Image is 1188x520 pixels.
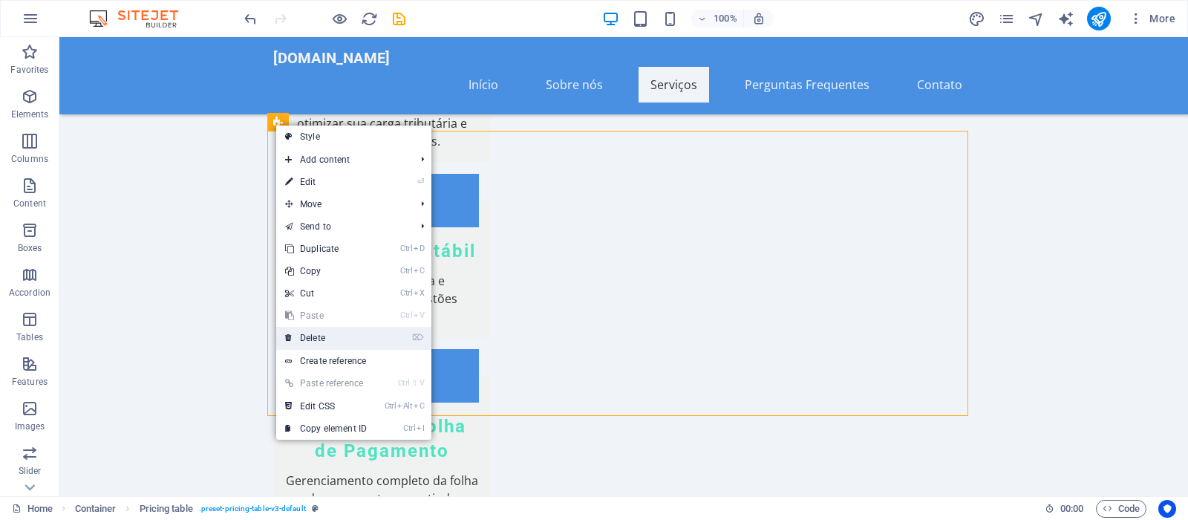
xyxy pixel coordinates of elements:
p: Slider [19,465,42,477]
p: Boxes [18,242,42,254]
i: Ctrl [400,266,412,276]
span: . preset-pricing-table-v3-default [199,500,306,518]
i: Save (Ctrl+S) [391,10,408,27]
i: ⌦ [412,333,424,342]
p: Tables [16,331,43,343]
a: Create reference [276,350,431,372]
nav: breadcrumb [75,500,319,518]
span: More [1129,11,1175,26]
i: This element is a customizable preset [312,504,319,513]
span: Click to select. Double-click to edit [140,500,193,518]
button: text_generator [1057,10,1075,27]
i: Alt [397,401,412,411]
i: Ctrl [400,311,412,320]
button: reload [360,10,378,27]
span: Move [276,193,409,215]
button: design [968,10,986,27]
span: : [1071,503,1073,514]
i: On resize automatically adjust zoom level to fit chosen device. [752,12,766,25]
i: Ctrl [398,378,410,388]
i: C [414,266,424,276]
h6: 100% [714,10,737,27]
i: Reload page [361,10,378,27]
a: CtrlCCopy [276,260,376,282]
a: CtrlAltCEdit CSS [276,395,376,417]
img: Editor Logo [85,10,197,27]
span: Click to select. Double-click to edit [75,500,117,518]
button: 100% [691,10,744,27]
p: Images [15,420,45,432]
a: Ctrl⇧VPaste reference [276,372,376,394]
i: V [414,311,424,320]
i: Ctrl [403,423,415,433]
button: navigator [1028,10,1045,27]
i: X [414,288,424,298]
i: Ctrl [385,401,396,411]
button: save [390,10,408,27]
span: Add content [276,149,409,171]
p: Features [12,376,48,388]
p: Accordion [9,287,50,299]
a: CtrlICopy element ID [276,417,376,440]
i: Publish [1090,10,1107,27]
button: publish [1087,7,1111,30]
p: Content [13,198,46,209]
button: undo [241,10,259,27]
i: ⏎ [417,177,424,186]
span: Code [1103,500,1140,518]
a: CtrlXCut [276,282,376,305]
i: ⇧ [411,378,418,388]
i: V [420,378,424,388]
h6: Session time [1045,500,1084,518]
p: Elements [11,108,49,120]
a: CtrlDDuplicate [276,238,376,260]
i: I [417,423,424,433]
a: ⏎Edit [276,171,376,193]
button: Click here to leave preview mode and continue editing [330,10,348,27]
a: Send to [276,215,409,238]
i: Ctrl [400,244,412,253]
i: Undo: Delete elements (Ctrl+Z) [242,10,259,27]
i: Design (Ctrl+Alt+Y) [968,10,985,27]
a: CtrlVPaste [276,305,376,327]
a: Click to cancel selection. Double-click to open Pages [12,500,53,518]
i: Ctrl [400,288,412,298]
button: pages [998,10,1016,27]
i: Navigator [1028,10,1045,27]
i: C [414,401,424,411]
a: Style [276,126,431,148]
button: Code [1096,500,1146,518]
button: More [1123,7,1181,30]
i: AI Writer [1057,10,1074,27]
i: D [414,244,424,253]
span: 00 00 [1060,500,1083,518]
a: ⌦Delete [276,327,376,349]
p: Columns [11,153,48,165]
i: Pages (Ctrl+Alt+S) [998,10,1015,27]
button: Usercentrics [1158,500,1176,518]
p: Favorites [10,64,48,76]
